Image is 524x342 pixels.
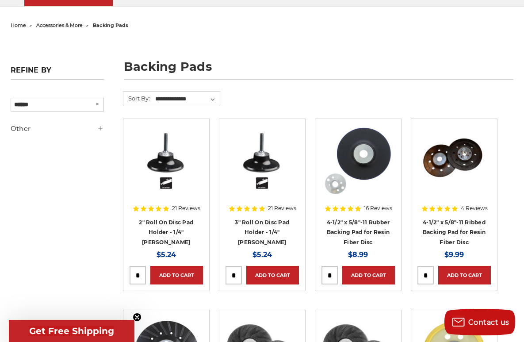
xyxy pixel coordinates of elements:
[93,22,128,28] span: backing pads
[11,22,26,28] a: home
[321,125,395,222] a: 4-1/2" Resin Fiber Disc Backing Pad Flexible Rubber
[124,61,513,80] h1: backing pads
[139,219,193,246] a: 2" Roll On Disc Pad Holder - 1/4" [PERSON_NAME]
[29,326,114,336] span: Get Free Shipping
[423,219,486,246] a: 4-1/2" x 5/8"-11 Ribbed Backing Pad for Resin Fiber Disc
[438,266,491,284] a: Add to Cart
[226,125,299,222] a: 3" Roll On Disc Pad Holder - 1/4" Shank
[252,250,272,259] span: $5.24
[246,266,299,284] a: Add to Cart
[468,318,509,327] span: Contact us
[154,92,220,106] select: Sort By:
[348,250,368,259] span: $8.99
[9,320,134,342] div: Get Free ShippingClose teaser
[235,219,289,246] a: 3" Roll On Disc Pad Holder - 1/4" [PERSON_NAME]
[321,125,395,196] img: 4-1/2" Resin Fiber Disc Backing Pad Flexible Rubber
[133,313,142,322] button: Close teaser
[11,66,104,80] h5: Refine by
[327,219,390,246] a: 4-1/2" x 5/8"-11 Rubber Backing Pad for Resin Fiber Disc
[157,250,176,259] span: $5.24
[444,309,515,335] button: Contact us
[150,266,203,284] a: Add to Cart
[226,125,299,196] img: 3" Roll On Disc Pad Holder - 1/4" Shank
[417,125,491,196] img: 4.5 inch ribbed thermo plastic resin fiber disc backing pad
[11,123,104,134] h5: Other
[444,250,464,259] span: $9.99
[130,125,203,196] img: 2" Roll On Disc Pad Holder - 1/4" Shank
[342,266,395,284] a: Add to Cart
[417,125,491,222] a: 4.5 inch ribbed thermo plastic resin fiber disc backing pad
[123,92,150,105] label: Sort By:
[36,22,83,28] a: accessories & more
[130,125,203,222] a: 2" Roll On Disc Pad Holder - 1/4" Shank
[93,99,102,109] button: ×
